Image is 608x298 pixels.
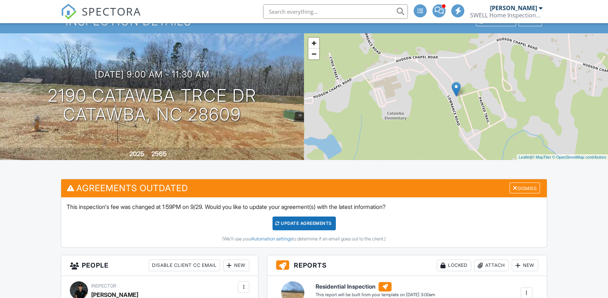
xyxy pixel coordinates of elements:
div: Update Agreements [273,217,336,230]
h3: People [61,255,258,276]
div: This inspection's fee was changed at 1:59PM on 9/29. Would you like to update your agreement(s) w... [61,197,547,247]
a: Client View [475,18,518,24]
a: SPECTORA [61,10,141,25]
div: New [512,260,538,271]
div: SWELL Home Inspections LLC [470,12,542,19]
span: Inspector [91,283,116,289]
img: The Best Home Inspection Software - Spectora [61,4,77,20]
div: More [519,16,542,26]
h3: Agreements Outdated [61,179,547,197]
a: © MapTiler [532,155,551,159]
div: Client View [476,16,516,26]
div: Dismiss [510,182,540,194]
div: Locked [437,260,471,271]
h6: Residential Inspection [316,282,435,291]
span: sq. ft. [168,152,178,157]
a: Leaflet [519,155,531,159]
div: [PERSON_NAME] [490,4,537,12]
h1: 2190 Catawba Trce Dr Catawba, NC 28609 [48,86,257,125]
h3: [DATE] 9:00 am - 11:30 am [95,70,210,79]
span: Built [120,152,128,157]
a: © OpenStreetMap contributors [552,155,606,159]
div: (We'll use your to determine if an email goes out to the client.) [67,236,541,242]
div: Disable Client CC Email [149,260,220,271]
h3: Reports [267,255,547,276]
div: Attach [474,260,509,271]
a: Zoom out [308,49,319,59]
div: | [517,154,608,160]
div: 2025 [129,150,144,158]
span: SPECTORA [82,4,141,19]
h1: Inspection Details [66,15,542,28]
div: 2565 [151,150,167,158]
div: This report will be built from your template on [DATE] 3:00am [316,292,435,298]
input: Search everything... [263,4,408,19]
div: New [223,260,249,271]
a: Automation settings [252,236,292,242]
a: Zoom in [308,38,319,49]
